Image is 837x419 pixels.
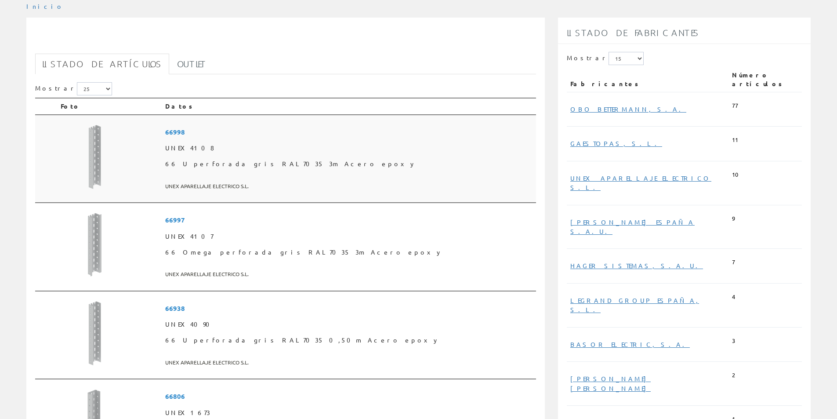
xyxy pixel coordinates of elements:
[570,105,686,113] a: OBO BETTERMANN, S.A.
[165,124,533,140] span: 66998
[609,52,644,65] select: Mostrar
[35,54,169,74] a: Listado de artículos
[170,54,214,74] a: Outlet
[35,32,536,49] h1: PERFIL PERFORADO
[570,296,699,313] a: LEGRAND GROUP ESPAÑA, S.L.
[35,82,112,95] label: Mostrar
[732,337,735,345] span: 3
[165,388,533,404] span: 66806
[77,82,112,95] select: Mostrar
[162,98,536,115] th: Datos
[165,332,533,348] span: 66 U perforada gris RAL7035 0,50m Acero epoxy
[570,139,662,147] a: GAESTOPAS, S.L.
[732,171,738,179] span: 10
[570,218,695,235] a: [PERSON_NAME] ESPAÑA S.A.U.
[732,258,735,266] span: 7
[732,371,735,379] span: 2
[165,212,533,228] span: 66997
[165,140,533,156] span: UNEX4108
[732,102,738,110] span: 77
[165,229,533,244] span: UNEX4107
[61,300,127,366] img: Foto artículo 66 U perforada gris RAL7035 0,50m Acero epoxy (150x150)
[570,340,690,348] a: BASOR ELECTRIC, S.A.
[165,267,533,281] span: UNEX APARELLAJE ELECTRICO S.L.
[165,355,533,370] span: UNEX APARELLAJE ELECTRICO S.L.
[570,375,651,392] a: [PERSON_NAME] [PERSON_NAME]
[732,136,738,144] span: 11
[165,244,533,260] span: 66 Omega perforada gris RAL7035 3m Acero epoxy
[567,27,699,38] span: Listado de fabricantes
[61,212,127,278] img: Foto artículo 66 Omega perforada gris RAL7035 3m Acero epoxy (150x150)
[732,293,735,301] span: 4
[567,52,644,65] label: Mostrar
[26,2,64,10] a: Inicio
[570,174,711,191] a: UNEX APARELLAJE ELECTRICO S.L.
[570,262,703,270] a: HAGER SISTEMAS, S.A.U.
[165,156,533,172] span: 66 U perforada gris RAL7035 3m Acero epoxy
[728,67,802,92] th: Número artículos
[57,98,162,115] th: Foto
[567,67,728,92] th: Fabricantes
[165,317,533,332] span: UNEX4090
[165,300,533,317] span: 66938
[61,124,127,190] img: Foto artículo 66 U perforada gris RAL7035 3m Acero epoxy (150x150)
[732,215,735,223] span: 9
[165,179,533,193] span: UNEX APARELLAJE ELECTRICO S.L.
